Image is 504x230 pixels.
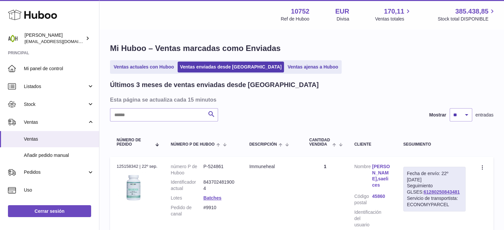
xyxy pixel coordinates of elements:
[354,142,390,147] div: Cliente
[372,163,390,189] a: [PERSON_NAME],saelices
[423,189,460,195] a: 61280250843481
[354,209,372,228] dt: Identificación del usuario
[354,163,372,190] dt: Nombre
[178,62,284,72] a: Ventas enviadas desde [GEOGRAPHIC_DATA]
[249,163,296,170] div: Immuneheal
[8,33,18,43] img: ventas@adaptohealue.com
[281,16,309,22] div: Ref de Huboo
[249,142,277,147] span: Descripción
[337,16,349,22] div: Divisa
[117,171,150,205] img: 107521706523597.jpg
[438,7,496,22] a: 385.438,85 Stock total DISPONIBLE
[24,66,94,72] span: Mi panel de control
[455,7,488,16] span: 385.438,85
[24,169,87,175] span: Pedidos
[8,205,91,217] a: Cerrar sesión
[407,195,462,208] div: Servicio de transportista: ECONOMYPARCEL
[372,193,390,200] a: 45860
[171,205,203,217] dt: Pedido de canal
[203,179,236,192] dd: 8437024819004
[403,142,466,147] div: Seguimiento
[476,112,493,118] span: entradas
[24,101,87,108] span: Stock
[24,152,94,159] span: Añadir pedido manual
[203,195,221,201] a: Batches
[117,138,152,147] span: Número de pedido
[403,167,466,211] div: Seguimiento GLSES:
[438,16,496,22] span: Stock total DISPONIBLE
[24,136,94,142] span: Ventas
[110,96,492,103] h3: Esta página se actualiza cada 15 minutos
[407,170,462,183] div: Fecha de envío: 22º [DATE]
[24,83,87,90] span: Listados
[291,7,309,16] strong: 10752
[111,62,176,72] a: Ventas actuales con Huboo
[354,193,372,206] dt: Código postal
[171,163,203,176] dt: número P de Huboo
[335,7,349,16] strong: EUR
[171,179,203,192] dt: Identificador actual
[375,16,412,22] span: Ventas totales
[309,138,331,147] span: Cantidad vendida
[24,187,94,193] span: Uso
[171,142,214,147] span: número P de Huboo
[285,62,341,72] a: Ventas ajenas a Huboo
[25,39,97,44] span: [EMAIL_ADDRESS][DOMAIN_NAME]
[117,163,157,169] div: 125158342 | 22º sep.
[375,7,412,22] a: 170,11 Ventas totales
[171,195,203,201] dt: Lotes
[203,205,236,217] dd: #9910
[25,32,84,45] div: [PERSON_NAME]
[24,119,87,125] span: Ventas
[203,163,236,176] dd: P-524861
[384,7,404,16] span: 170,11
[429,112,446,118] label: Mostrar
[110,80,318,89] h2: Últimos 3 meses de ventas enviadas desde [GEOGRAPHIC_DATA]
[110,43,493,54] h1: Mi Huboo – Ventas marcadas como Enviadas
